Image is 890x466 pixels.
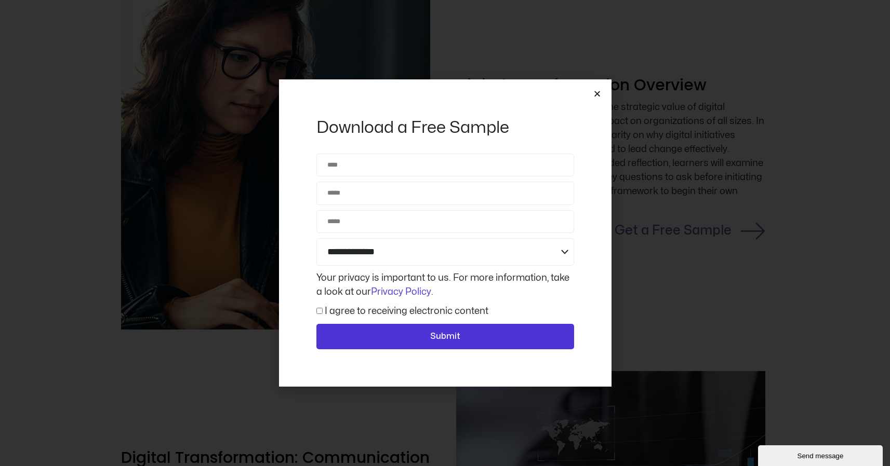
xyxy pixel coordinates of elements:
label: I agree to receiving electronic content [325,307,488,316]
a: Privacy Policy [371,287,431,296]
iframe: chat widget [758,443,885,466]
div: Your privacy is important to us. For more information, take a look at our . [314,271,577,299]
span: Submit [430,330,460,344]
h2: Download a Free Sample [316,117,574,139]
button: Submit [316,324,574,350]
a: Close [593,90,601,98]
